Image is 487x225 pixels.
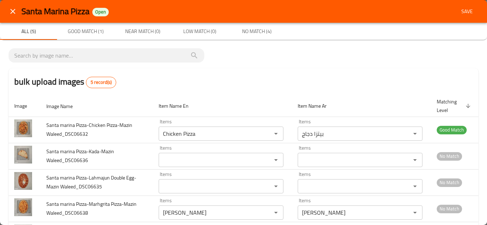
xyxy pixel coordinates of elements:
[271,155,281,165] button: Open
[410,155,420,165] button: Open
[9,95,41,117] th: Image
[410,129,420,139] button: Open
[437,205,462,213] span: No Match
[14,146,32,164] img: Santa marina Pizza-Kada-Mazin Waleed_DSC06636
[14,50,199,61] input: search
[271,181,281,191] button: Open
[14,172,32,190] img: Santa marina Pizza-Lahmajun Double Egg-Mazin Waleed_DSC06635
[410,181,420,191] button: Open
[46,173,136,191] span: Santa marina Pizza-Lahmajun Double Egg-Mazin Waleed_DSC06635
[46,120,132,139] span: Santa marina Pizza-Chicken Pizza-Mazin Waleed_DSC06632
[437,178,462,187] span: No Match
[61,27,110,36] span: Good Match (1)
[46,147,114,165] span: Santa marina Pizza-Kada-Mazin Waleed_DSC06636
[92,9,109,15] span: Open
[410,208,420,218] button: Open
[271,129,281,139] button: Open
[46,199,137,218] span: Santa marina Pizza-Marhgrita Pizza-Mazin Waleed_DSC06638
[86,79,116,86] span: 5 record(s)
[153,95,292,117] th: Item Name En
[86,77,116,88] div: Total records count
[437,97,473,114] span: Matching Level
[175,27,224,36] span: Low Match (0)
[437,126,467,134] span: Good Match
[21,3,89,19] span: Santa Marina Pizza
[118,27,167,36] span: Near Match (0)
[92,8,109,16] div: Open
[14,198,32,216] img: Santa marina Pizza-Marhgrita Pizza-Mazin Waleed_DSC06638
[437,152,462,160] span: No Match
[14,119,32,137] img: Santa marina Pizza-Chicken Pizza-Mazin Waleed_DSC06632
[458,7,476,16] span: Save
[4,3,21,20] button: close
[46,102,82,111] span: Image Name
[14,75,116,88] h2: bulk upload images
[232,27,281,36] span: No Match (4)
[456,5,478,18] button: Save
[271,208,281,218] button: Open
[4,27,53,36] span: All (5)
[292,95,431,117] th: Item Name Ar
